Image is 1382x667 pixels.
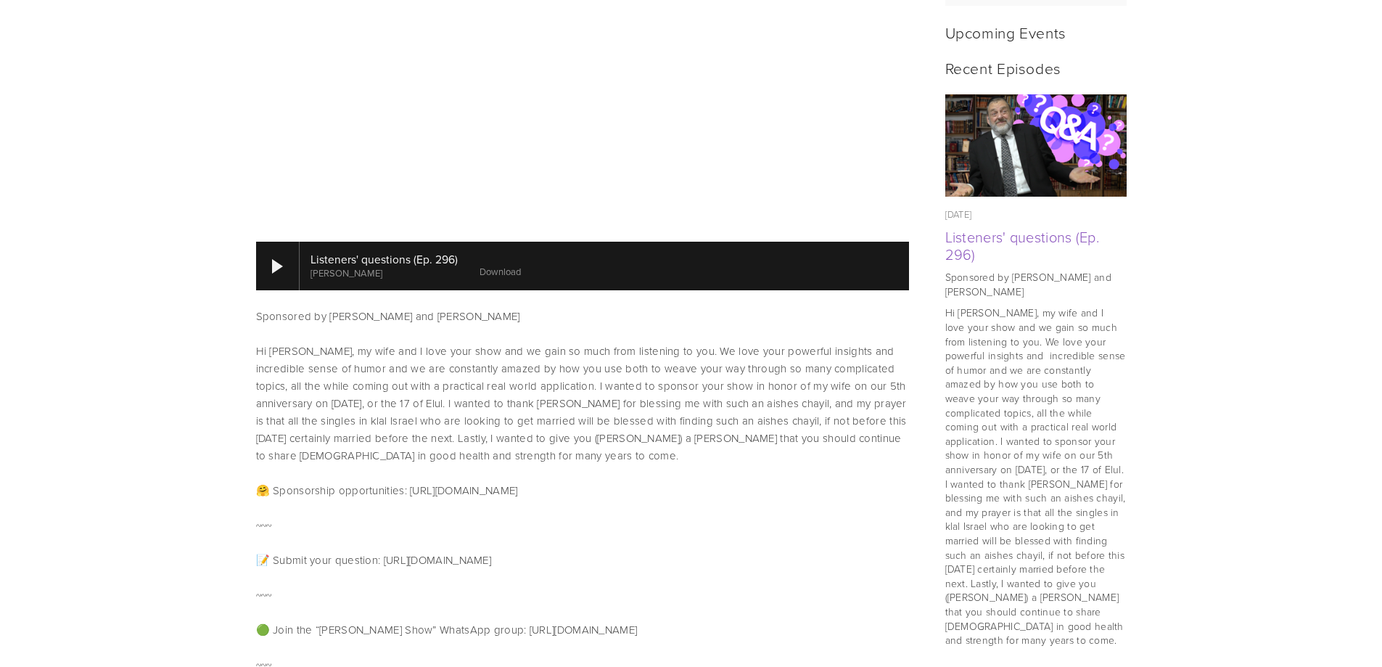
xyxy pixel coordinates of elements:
[256,343,909,465] p: Hi [PERSON_NAME], my wife and I love your show and we gain so much from listening to you. We love...
[945,208,972,221] time: [DATE]
[256,517,909,534] p: ~~~
[945,59,1127,77] h2: Recent Episodes
[256,308,909,325] p: Sponsored by [PERSON_NAME] and [PERSON_NAME]
[945,23,1127,41] h2: Upcoming Events
[256,586,909,604] p: ~~~
[256,552,909,569] p: 📝 Submit your question: [URL][DOMAIN_NAME]
[945,86,1127,207] img: Listeners' questions (Ep. 296)
[945,94,1127,197] a: Listeners' questions (Ep. 296)
[256,621,909,639] p: 🟢 Join the “[PERSON_NAME] Show” WhatsApp group: [URL][DOMAIN_NAME]
[945,306,1127,647] p: Hi [PERSON_NAME], my wife and I love your show and we gain so much from listening to you. We love...
[256,482,909,499] p: 🤗 Sponsorship opportunities: [URL][DOMAIN_NAME]
[945,226,1100,264] a: Listeners' questions (Ep. 296)
[945,270,1127,298] p: Sponsored by [PERSON_NAME] and [PERSON_NAME]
